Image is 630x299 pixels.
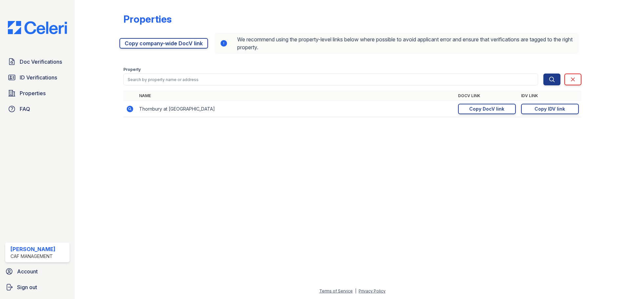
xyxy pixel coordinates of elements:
a: Privacy Policy [359,288,386,293]
img: CE_Logo_Blue-a8612792a0a2168367f1c8372b55b34899dd931a85d93a1a3d3e32e68fde9ad4.png [3,21,72,34]
a: Copy DocV link [458,104,516,114]
div: [PERSON_NAME] [10,245,55,253]
a: Copy company-wide DocV link [119,38,208,49]
th: DocV Link [455,91,518,101]
a: Terms of Service [319,288,353,293]
div: Properties [123,13,172,25]
a: Account [3,265,72,278]
span: Properties [20,89,46,97]
div: Copy IDV link [535,106,565,112]
div: We recommend using the property-level links below where possible to avoid applicant error and ens... [215,33,579,54]
input: Search by property name or address [123,74,538,85]
td: Thornbury at [GEOGRAPHIC_DATA] [136,101,455,117]
a: FAQ [5,102,70,116]
div: Copy DocV link [469,106,504,112]
label: Property [123,67,141,72]
span: ID Verifications [20,74,57,81]
span: FAQ [20,105,30,113]
div: | [355,288,356,293]
a: Doc Verifications [5,55,70,68]
th: IDV Link [518,91,581,101]
a: Properties [5,87,70,100]
div: CAF Management [10,253,55,260]
a: Sign out [3,281,72,294]
a: ID Verifications [5,71,70,84]
a: Copy IDV link [521,104,579,114]
th: Name [136,91,455,101]
span: Account [17,267,38,275]
span: Sign out [17,283,37,291]
span: Doc Verifications [20,58,62,66]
